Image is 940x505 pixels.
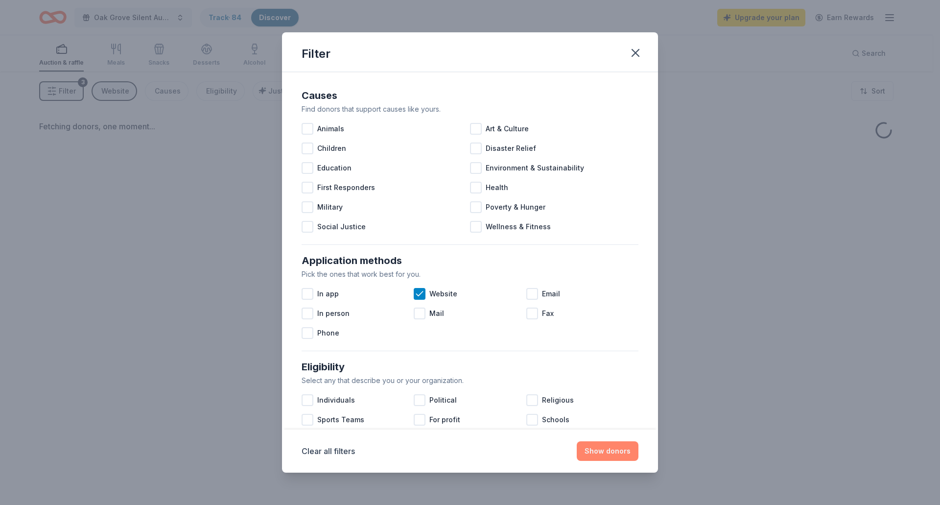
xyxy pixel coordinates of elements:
button: Clear all filters [302,445,355,457]
span: Religious [542,394,574,406]
div: Pick the ones that work best for you. [302,268,638,280]
span: Political [429,394,457,406]
span: Disaster Relief [486,143,536,154]
div: Eligibility [302,359,638,375]
div: Find donors that support causes like yours. [302,103,638,115]
span: Mail [429,308,444,319]
span: Website [429,288,457,300]
div: Application methods [302,253,638,268]
span: Wellness & Fitness [486,221,551,233]
span: Phone [317,327,339,339]
span: Military [317,201,343,213]
span: Email [542,288,560,300]
span: Social Justice [317,221,366,233]
span: Schools [542,414,569,426]
span: Animals [317,123,344,135]
button: Show donors [577,441,638,461]
span: Health [486,182,508,193]
span: Poverty & Hunger [486,201,545,213]
div: Causes [302,88,638,103]
span: Sports Teams [317,414,364,426]
span: Children [317,143,346,154]
span: Education [317,162,352,174]
span: Fax [542,308,554,319]
span: In person [317,308,350,319]
span: In app [317,288,339,300]
span: First Responders [317,182,375,193]
span: Environment & Sustainability [486,162,584,174]
span: For profit [429,414,460,426]
span: Individuals [317,394,355,406]
div: Filter [302,46,330,62]
div: Select any that describe you or your organization. [302,375,638,386]
span: Art & Culture [486,123,529,135]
